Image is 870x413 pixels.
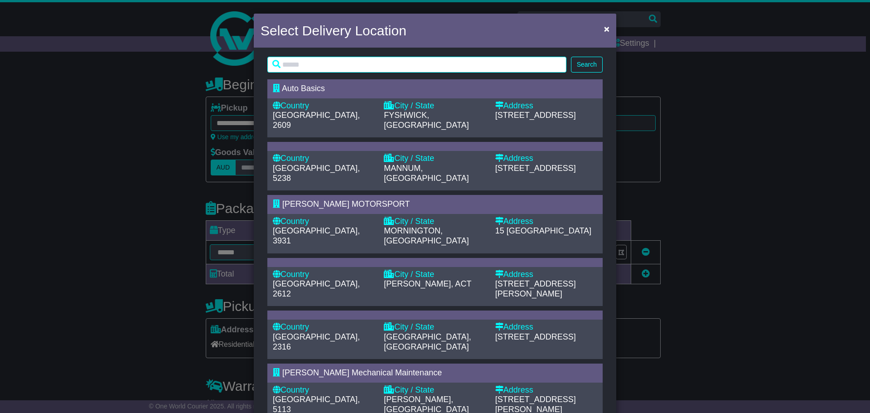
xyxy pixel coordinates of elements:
span: MANNUM, [GEOGRAPHIC_DATA] [384,164,469,183]
div: Address [495,385,597,395]
div: Address [495,154,597,164]
div: Address [495,101,597,111]
div: City / State [384,322,486,332]
span: [STREET_ADDRESS] [495,111,576,120]
div: Country [273,322,375,332]
button: Search [571,57,603,73]
div: Address [495,270,597,280]
div: Country [273,217,375,227]
div: Country [273,385,375,395]
span: [PERSON_NAME], ACT [384,279,471,288]
span: 15 [GEOGRAPHIC_DATA] [495,226,591,235]
button: Close [599,19,614,38]
span: [GEOGRAPHIC_DATA], [GEOGRAPHIC_DATA] [384,332,471,351]
span: [STREET_ADDRESS] [495,332,576,341]
span: [GEOGRAPHIC_DATA], 2316 [273,332,360,351]
span: Auto Basics [282,84,325,93]
span: × [604,24,609,34]
div: City / State [384,154,486,164]
div: City / State [384,385,486,395]
div: City / State [384,217,486,227]
div: Country [273,101,375,111]
span: [GEOGRAPHIC_DATA], 3931 [273,226,360,245]
span: [PERSON_NAME] Mechanical Maintenance [282,368,442,377]
span: [GEOGRAPHIC_DATA], 2612 [273,279,360,298]
div: City / State [384,101,486,111]
span: [STREET_ADDRESS][PERSON_NAME] [495,279,576,298]
span: FYSHWICK, [GEOGRAPHIC_DATA] [384,111,469,130]
div: City / State [384,270,486,280]
span: [PERSON_NAME] MOTORSPORT [282,199,410,209]
h4: Select Delivery Location [261,20,406,41]
span: [GEOGRAPHIC_DATA], 5238 [273,164,360,183]
div: Country [273,154,375,164]
span: [STREET_ADDRESS] [495,164,576,173]
span: [GEOGRAPHIC_DATA], 2609 [273,111,360,130]
div: Address [495,217,597,227]
span: MORNINGTON, [GEOGRAPHIC_DATA] [384,226,469,245]
div: Address [495,322,597,332]
div: Country [273,270,375,280]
